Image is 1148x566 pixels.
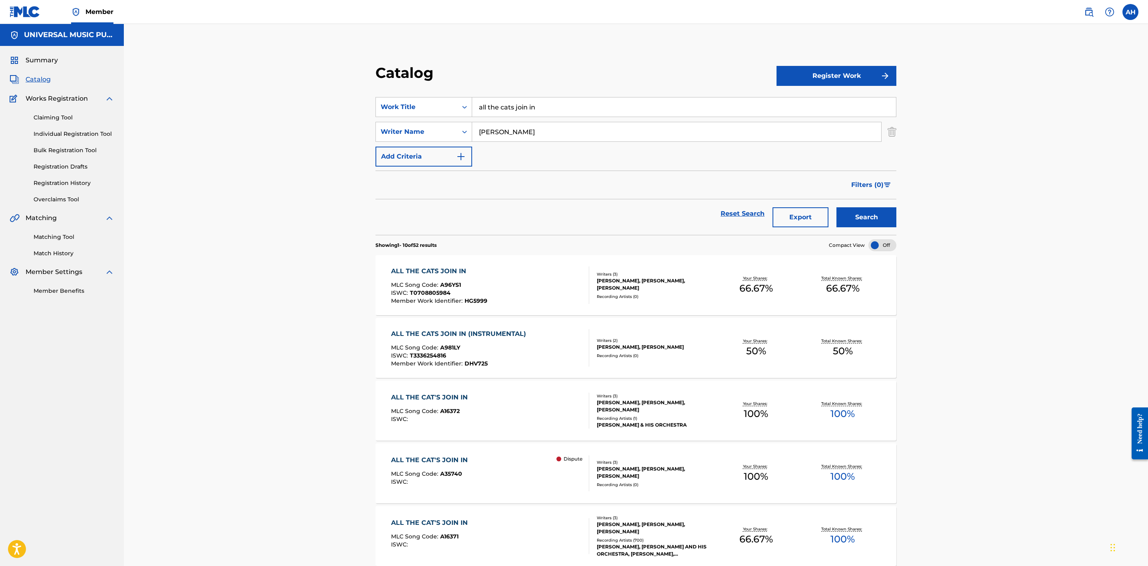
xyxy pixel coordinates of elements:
a: Matching Tool [34,233,114,241]
div: [PERSON_NAME], [PERSON_NAME] AND HIS ORCHESTRA, [PERSON_NAME], [PERSON_NAME], [PERSON_NAME] [597,543,713,558]
div: [PERSON_NAME], [PERSON_NAME], [PERSON_NAME] [597,521,713,535]
img: Member Settings [10,267,19,277]
span: 66.67 % [826,281,860,296]
span: Member Work Identifier : [391,297,465,304]
a: Registration History [34,179,114,187]
span: HG5999 [465,297,487,304]
img: 9d2ae6d4665cec9f34b9.svg [456,152,466,161]
div: [PERSON_NAME], [PERSON_NAME] [597,344,713,351]
div: [PERSON_NAME], [PERSON_NAME], [PERSON_NAME] [597,277,713,292]
span: 100 % [830,469,855,484]
p: Total Known Shares: [821,526,864,532]
span: DHV725 [465,360,488,367]
img: f7272a7cc735f4ea7f67.svg [880,71,890,81]
div: [PERSON_NAME], [PERSON_NAME], [PERSON_NAME] [597,399,713,413]
span: ISWC : [391,289,410,296]
img: Summary [10,56,19,65]
span: ISWC : [391,415,410,423]
img: MLC Logo [10,6,40,18]
div: Recording Artists ( 700 ) [597,537,713,543]
img: expand [105,94,114,103]
span: ISWC : [391,541,410,548]
span: 100 % [830,532,855,546]
a: ALL THE CAT'S JOIN INMLC Song Code:A16371ISWC:Writers (3)[PERSON_NAME], [PERSON_NAME], [PERSON_NA... [375,506,896,566]
span: 50 % [833,344,853,358]
p: Total Known Shares: [821,338,864,344]
span: Member Work Identifier : [391,360,465,367]
button: Filters (0) [846,175,896,195]
span: A16372 [440,407,460,415]
a: Reset Search [717,205,769,222]
button: Export [773,207,828,227]
div: Work Title [381,102,453,112]
div: Writer Name [381,127,453,137]
a: Registration Drafts [34,163,114,171]
a: Match History [34,249,114,258]
div: ALL THE CATS JOIN IN (INSTRUMENTAL) [391,329,530,339]
div: [PERSON_NAME], [PERSON_NAME], [PERSON_NAME] [597,465,713,480]
p: Your Shares: [743,338,769,344]
a: ALL THE CAT'S JOIN INMLC Song Code:A16372ISWC:Writers (3)[PERSON_NAME], [PERSON_NAME], [PERSON_NA... [375,381,896,441]
img: Delete Criterion [888,122,896,142]
a: Bulk Registration Tool [34,146,114,155]
p: Total Known Shares: [821,275,864,281]
p: Your Shares: [743,526,769,532]
span: MLC Song Code : [391,407,440,415]
span: A981LY [440,344,460,351]
div: Help [1102,4,1118,20]
img: expand [105,213,114,223]
a: ALL THE CATS JOIN INMLC Song Code:A96YS1ISWC:T0708805984Member Work Identifier:HG5999Writers (3)[... [375,255,896,315]
span: A96YS1 [440,281,461,288]
div: Writers ( 2 ) [597,338,713,344]
img: filter [884,183,891,187]
a: CatalogCatalog [10,75,51,84]
span: A35740 [440,470,462,477]
span: 66.67 % [739,532,773,546]
div: ALL THE CAT'S JOIN IN [391,393,472,402]
img: help [1105,7,1114,17]
span: 50 % [746,344,766,358]
button: Register Work [777,66,896,86]
span: 66.67 % [739,281,773,296]
a: Overclaims Tool [34,195,114,204]
img: Catalog [10,75,19,84]
p: Total Known Shares: [821,463,864,469]
a: Member Benefits [34,287,114,295]
iframe: Resource Center [1126,401,1148,465]
span: A16371 [440,533,459,540]
h5: UNIVERSAL MUSIC PUB GROUP [24,30,114,40]
a: Public Search [1081,4,1097,20]
img: Accounts [10,30,19,40]
div: ALL THE CATS JOIN IN [391,266,487,276]
span: 100 % [744,407,768,421]
span: MLC Song Code : [391,281,440,288]
div: ALL THE CAT'S JOIN IN [391,518,472,528]
p: Your Shares: [743,275,769,281]
span: T3336254816 [410,352,446,359]
img: expand [105,267,114,277]
iframe: Chat Widget [1108,528,1148,566]
p: Dispute [564,455,582,463]
div: Writers ( 3 ) [597,271,713,277]
span: MLC Song Code : [391,533,440,540]
p: Total Known Shares: [821,401,864,407]
a: Claiming Tool [34,113,114,122]
img: Works Registration [10,94,20,103]
div: Writers ( 3 ) [597,459,713,465]
button: Add Criteria [375,147,472,167]
span: Summary [26,56,58,65]
span: Member [85,7,113,16]
div: Recording Artists ( 0 ) [597,482,713,488]
div: User Menu [1122,4,1138,20]
span: MLC Song Code : [391,470,440,477]
div: Writers ( 3 ) [597,393,713,399]
p: Showing 1 - 10 of 52 results [375,242,437,249]
div: ALL THE CAT'S JOIN IN [391,455,472,465]
p: Your Shares: [743,401,769,407]
a: Individual Registration Tool [34,130,114,138]
span: T0708805984 [410,289,451,296]
a: SummarySummary [10,56,58,65]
